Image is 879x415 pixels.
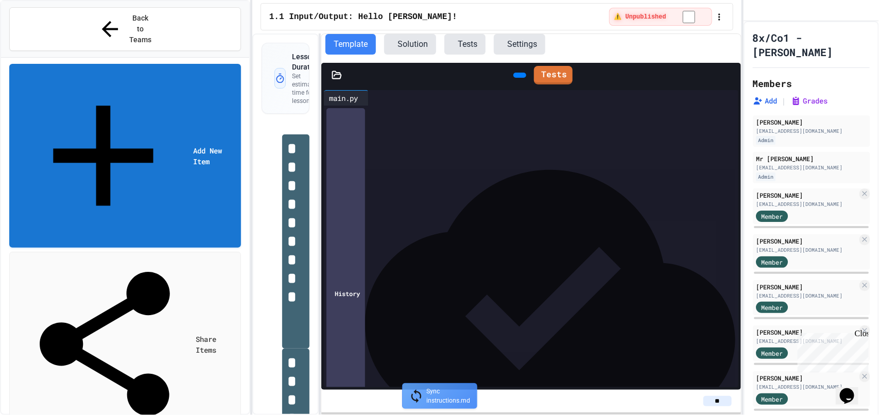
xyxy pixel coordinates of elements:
div: main.py [324,93,363,103]
div: Admin [756,136,775,145]
span: Member [761,394,783,404]
h2: Members [753,76,792,91]
span: Member [761,257,783,267]
div: [PERSON_NAME] [756,373,857,383]
div: [EMAIL_ADDRESS][DOMAIN_NAME] [756,127,867,135]
h3: Lesson Duration [292,51,330,72]
a: Add New Item [9,64,241,248]
div: [PERSON_NAME] [756,191,857,200]
div: [EMAIL_ADDRESS][DOMAIN_NAME] [756,292,857,300]
span: Member [761,303,783,312]
span: Member [761,212,783,221]
span: | [782,95,787,107]
div: Chat with us now!Close [4,4,71,65]
div: [PERSON_NAME] [756,117,867,127]
div: [EMAIL_ADDRESS][DOMAIN_NAME] [756,164,867,171]
span: 1.1 Input/Output: Hello Bob! [269,11,457,23]
button: Settings [494,34,545,55]
iframe: chat widget [794,329,869,373]
span: ⚠️ Unpublished [614,13,666,21]
div: [PERSON_NAME] [756,327,857,337]
input: publish toggle [670,11,708,23]
button: Tests [444,34,486,55]
p: Set estimated time for this lesson [292,72,330,105]
button: Back to Teams [9,7,241,51]
button: Template [325,34,376,55]
div: ⚠️ Students cannot see this content! Click the toggle to publish it and make it visible to your c... [609,8,712,26]
div: [EMAIL_ADDRESS][DOMAIN_NAME] [756,246,857,254]
div: [EMAIL_ADDRESS][DOMAIN_NAME] [756,200,857,208]
iframe: chat widget [836,374,869,405]
div: [EMAIL_ADDRESS][DOMAIN_NAME] [756,383,857,391]
button: Grades [791,96,828,106]
div: [PERSON_NAME] [756,282,857,291]
span: Back to Teams [128,13,152,45]
button: Add [753,96,778,106]
a: Tests [534,66,573,84]
div: [PERSON_NAME] [756,236,857,246]
div: main.py [324,90,369,106]
div: Mr [PERSON_NAME] [756,154,867,163]
h1: 8x/Co1 - [PERSON_NAME] [753,30,866,59]
div: [EMAIL_ADDRESS][DOMAIN_NAME] [756,337,857,345]
span: Member [761,349,783,358]
div: Admin [756,172,775,181]
button: Solution [384,34,436,55]
div: Sync instructions.md [402,383,477,409]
